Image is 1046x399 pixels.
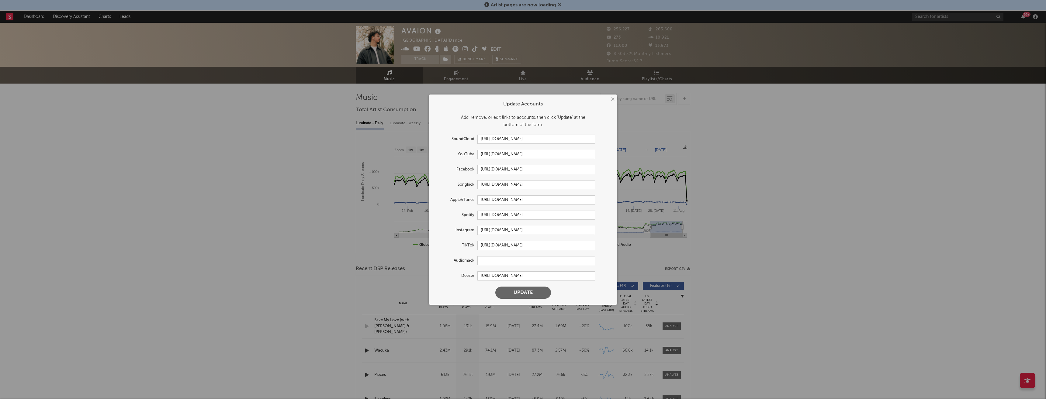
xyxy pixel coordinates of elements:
[435,166,477,173] label: Facebook
[435,101,611,108] div: Update Accounts
[435,242,477,249] label: TikTok
[435,227,477,234] label: Instagram
[609,96,616,103] button: ×
[435,196,477,204] label: Apple/iTunes
[435,212,477,219] label: Spotify
[435,136,477,143] label: SoundCloud
[435,272,477,280] label: Deezer
[435,181,477,188] label: Songkick
[435,151,477,158] label: YouTube
[435,114,611,129] div: Add, remove, or edit links to accounts, then click 'Update' at the bottom of the form.
[435,257,477,264] label: Audiomack
[495,287,551,299] button: Update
